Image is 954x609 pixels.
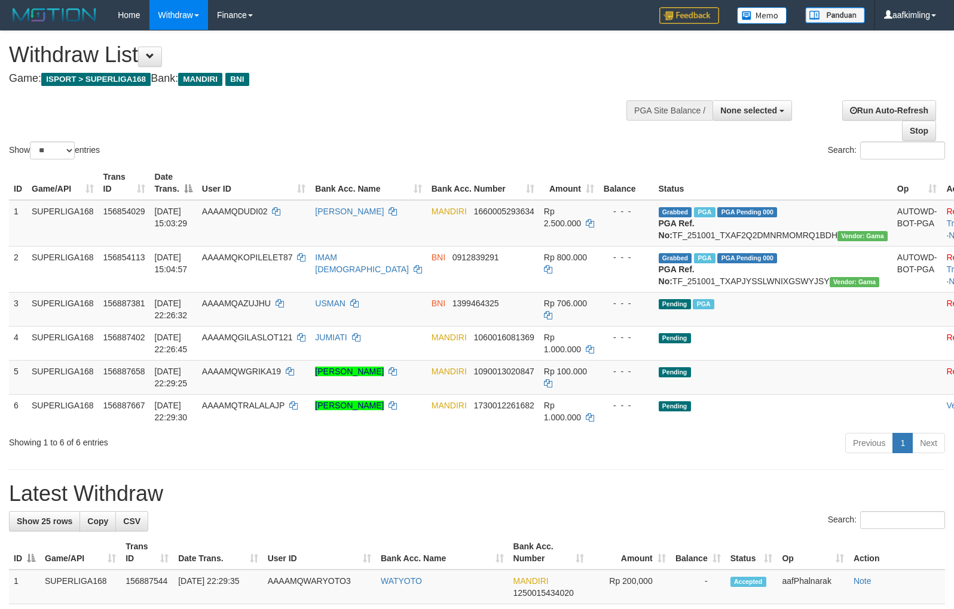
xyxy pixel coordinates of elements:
[671,570,726,604] td: -
[659,401,691,411] span: Pending
[27,200,99,247] td: SUPERLIGA168
[9,6,100,24] img: MOTION_logo.png
[263,536,376,570] th: User ID: activate to sort column ascending
[717,207,777,217] span: PGA Pending
[654,166,892,200] th: Status
[720,106,777,115] span: None selected
[432,299,445,308] span: BNI
[79,511,116,531] a: Copy
[9,570,40,604] td: 1
[513,576,549,586] span: MANDIRI
[9,360,27,394] td: 5
[103,333,145,342] span: 156887402
[654,246,892,292] td: TF_251001_TXAPJYSSLWNIXGSWYJSY
[837,231,888,241] span: Vendor URL: https://trx31.1velocity.biz
[263,570,376,604] td: AAAAMQWARYOTO3
[103,299,145,308] span: 156887381
[9,482,945,506] h1: Latest Withdraw
[173,570,263,604] td: [DATE] 22:29:35
[87,516,108,526] span: Copy
[544,299,587,308] span: Rp 706.000
[40,536,121,570] th: Game/API: activate to sort column ascending
[659,367,691,377] span: Pending
[9,166,27,200] th: ID
[381,576,422,586] a: WATYOTO
[892,166,942,200] th: Op: activate to sort column ascending
[225,73,249,86] span: BNI
[626,100,713,121] div: PGA Site Balance /
[178,73,222,86] span: MANDIRI
[659,333,691,343] span: Pending
[892,433,913,453] a: 1
[103,401,145,410] span: 156887667
[659,207,692,217] span: Grabbed
[539,166,599,200] th: Amount: activate to sort column ascending
[693,299,714,309] span: Marked by aafsoumeymey
[604,205,649,217] div: - - -
[860,511,945,529] input: Search:
[197,166,311,200] th: User ID: activate to sort column ascending
[694,207,715,217] span: Marked by aafsoycanthlai
[202,333,293,342] span: AAAAMQGILASLOT121
[9,292,27,326] td: 3
[544,207,581,228] span: Rp 2.500.000
[121,536,173,570] th: Trans ID: activate to sort column ascending
[730,577,766,587] span: Accepted
[777,570,849,604] td: aafPhalnarak
[9,511,80,531] a: Show 25 rows
[315,367,384,376] a: [PERSON_NAME]
[902,121,936,141] a: Stop
[9,246,27,292] td: 2
[432,207,467,216] span: MANDIRI
[115,511,148,531] a: CSV
[589,536,671,570] th: Amount: activate to sort column ascending
[842,100,936,121] a: Run Auto-Refresh
[315,299,345,308] a: USMAN
[604,365,649,377] div: - - -
[432,367,467,376] span: MANDIRI
[155,299,188,320] span: [DATE] 22:26:32
[9,536,40,570] th: ID: activate to sort column descending
[103,367,145,376] span: 156887658
[474,401,534,410] span: Copy 1730012261682 to clipboard
[427,166,539,200] th: Bank Acc. Number: activate to sort column ascending
[452,299,499,308] span: Copy 1399464325 to clipboard
[912,433,945,453] a: Next
[27,166,99,200] th: Game/API: activate to sort column ascending
[737,7,787,24] img: Button%20Memo.svg
[694,253,715,263] span: Marked by aafchhiseyha
[544,401,581,422] span: Rp 1.000.000
[123,516,140,526] span: CSV
[9,43,624,67] h1: Withdraw List
[9,394,27,428] td: 6
[315,207,384,216] a: [PERSON_NAME]
[310,166,426,200] th: Bank Acc. Name: activate to sort column ascending
[17,516,72,526] span: Show 25 rows
[30,142,75,159] select: Showentries
[99,166,150,200] th: Trans ID: activate to sort column ascending
[854,576,872,586] a: Note
[155,401,188,422] span: [DATE] 22:29:30
[659,299,691,309] span: Pending
[27,394,99,428] td: SUPERLIGA168
[202,253,293,262] span: AAAAMQKOPILELET87
[544,367,587,376] span: Rp 100.000
[121,570,173,604] td: 156887544
[452,253,499,262] span: Copy 0912839291 to clipboard
[27,326,99,360] td: SUPERLIGA168
[315,253,409,274] a: IMAM [DEMOGRAPHIC_DATA]
[202,207,268,216] span: AAAAMQDUDI02
[604,297,649,309] div: - - -
[830,277,880,287] span: Vendor URL: https://trx31.1velocity.biz
[9,326,27,360] td: 4
[544,253,587,262] span: Rp 800.000
[103,207,145,216] span: 156854029
[828,142,945,159] label: Search:
[671,536,726,570] th: Balance: activate to sort column ascending
[315,401,384,410] a: [PERSON_NAME]
[892,246,942,292] td: AUTOWD-BOT-PGA
[474,367,534,376] span: Copy 1090013020847 to clipboard
[315,333,347,342] a: JUMIATI
[849,536,945,570] th: Action
[9,200,27,247] td: 1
